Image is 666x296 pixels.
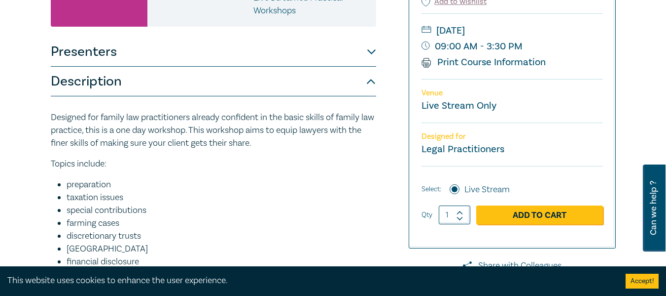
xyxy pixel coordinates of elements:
[51,111,376,150] p: Designed for family law practitioners already confident in the basic skills of family law practic...
[67,217,376,230] li: farming cases
[464,183,510,196] label: Live Stream
[421,132,603,141] p: Designed for
[421,56,546,69] a: Print Course Information
[67,243,376,255] li: [GEOGRAPHIC_DATA]
[51,158,376,170] p: Topics include:
[421,184,441,195] span: Select:
[67,204,376,217] li: special contributions
[649,170,658,246] span: Can we help ?
[626,274,659,289] button: Accept cookies
[476,206,603,224] a: Add to Cart
[51,67,376,96] button: Description
[421,99,496,112] a: Live Stream Only
[67,191,376,204] li: taxation issues
[67,255,376,268] li: financial disclosure
[421,210,432,220] label: Qty
[421,88,603,98] p: Venue
[421,39,603,54] small: 09:00 AM - 3:30 PM
[7,274,611,287] div: This website uses cookies to enhance the user experience.
[51,37,376,67] button: Presenters
[409,259,616,272] a: Share with Colleagues
[421,23,603,39] small: [DATE]
[67,178,376,191] li: preparation
[67,230,376,243] li: discretionary trusts
[439,206,470,224] input: 1
[421,143,504,156] small: Legal Practitioners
